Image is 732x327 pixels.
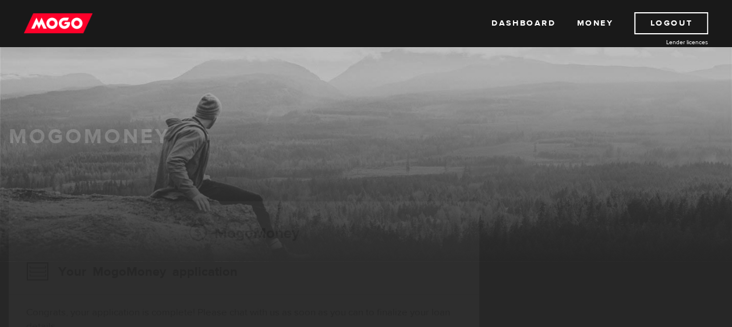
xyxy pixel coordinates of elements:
a: Lender licences [621,38,708,47]
a: Dashboard [491,12,556,34]
h3: Your MogoMoney application [26,257,238,287]
img: mogo_logo-11ee424be714fa7cbb0f0f49df9e16ec.png [24,12,93,34]
a: Logout [634,12,708,34]
h2: MogoMoney [26,221,462,245]
a: Money [577,12,613,34]
h1: MogoMoney [9,125,723,149]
